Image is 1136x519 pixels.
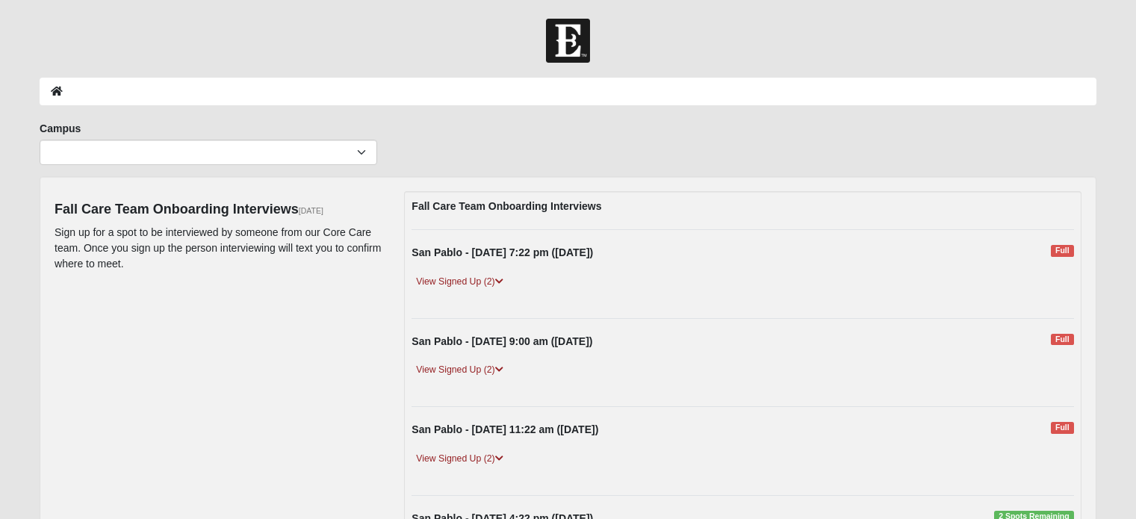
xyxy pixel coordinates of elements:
strong: San Pablo - [DATE] 7:22 pm ([DATE]) [412,246,593,258]
h4: Fall Care Team Onboarding Interviews [55,202,382,218]
strong: San Pablo - [DATE] 9:00 am ([DATE]) [412,335,592,347]
span: Full [1051,422,1074,434]
strong: San Pablo - [DATE] 11:22 am ([DATE]) [412,423,598,435]
span: Full [1051,334,1074,346]
p: Sign up for a spot to be interviewed by someone from our Core Care team. Once you sign up the per... [55,225,382,272]
label: Campus [40,121,81,136]
a: View Signed Up (2) [412,451,507,467]
img: Church of Eleven22 Logo [546,19,590,63]
span: Full [1051,245,1074,257]
a: View Signed Up (2) [412,362,507,378]
a: View Signed Up (2) [412,274,507,290]
strong: Fall Care Team Onboarding Interviews [412,200,601,212]
small: [DATE] [299,206,323,215]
